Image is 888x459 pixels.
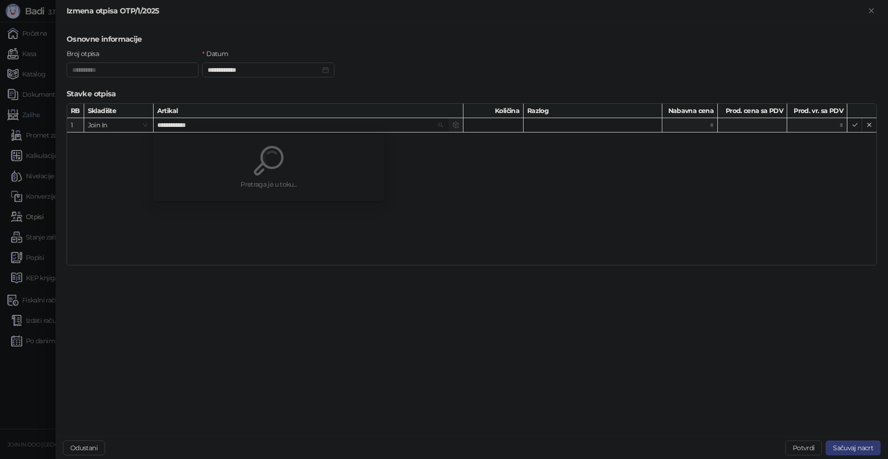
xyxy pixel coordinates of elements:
[67,34,877,45] h5: Osnovne informacije
[463,104,524,118] div: Količina
[67,88,877,100] h5: Stavke otpisa
[826,440,881,455] button: Sačuvaj nacrt
[718,104,787,118] div: Prod. cena sa PDV
[67,6,866,17] div: Izmena otpisa OTP/1/2025
[88,118,149,132] span: Join In
[172,179,366,189] div: Pretraga je u toku...
[866,6,877,17] button: Zatvori
[208,65,320,75] input: Datum
[67,63,198,77] input: Broj otpisa
[154,104,463,118] div: Artikal
[662,104,718,118] div: Nabavna cena
[63,440,105,455] button: Odustani
[71,120,80,130] div: 1
[84,104,154,118] div: Skladište
[524,104,662,118] div: Razlog
[67,104,84,118] div: RB
[67,49,105,59] label: Broj otpisa
[202,49,234,59] label: Datum
[787,104,847,118] div: Prod. vr. sa PDV
[785,440,822,455] button: Potvrdi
